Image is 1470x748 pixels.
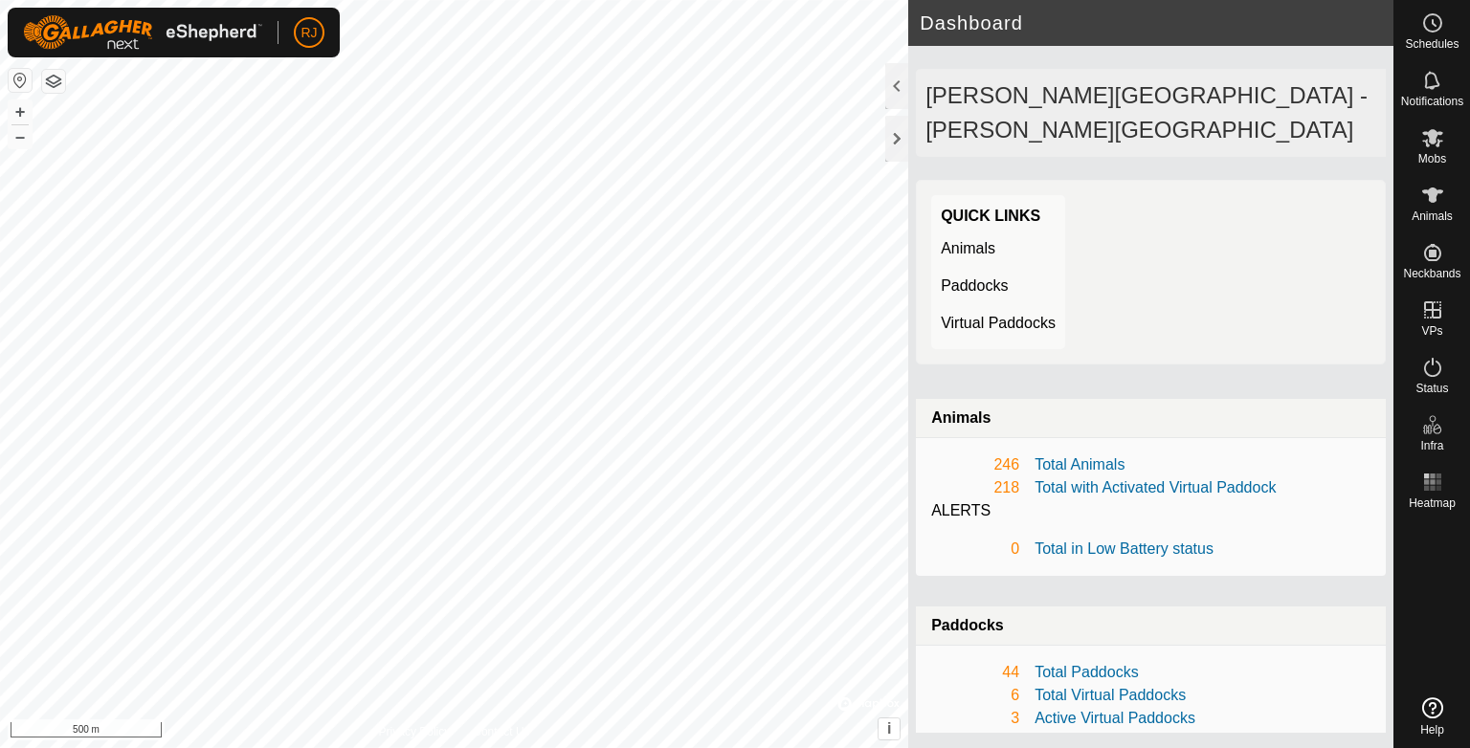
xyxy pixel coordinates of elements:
button: + [9,100,32,123]
a: Total with Activated Virtual Paddock [1035,479,1276,495]
button: Map Layers [42,70,65,93]
a: Total in Low Battery status [1035,540,1214,557]
a: Animals [941,240,995,256]
a: Virtual Paddocks [941,315,1056,331]
span: Help [1420,724,1444,736]
div: ALERTS [931,499,1370,522]
span: RJ [301,23,317,43]
div: [PERSON_NAME][GEOGRAPHIC_DATA] - [PERSON_NAME][GEOGRAPHIC_DATA] [916,69,1386,157]
button: i [879,718,900,739]
a: Paddocks [941,277,1008,294]
a: Help [1394,690,1470,743]
span: Neckbands [1403,268,1460,279]
a: Privacy Policy [379,723,451,740]
a: Contact Us [473,723,529,740]
strong: Paddocks [931,617,1004,633]
img: Gallagher Logo [23,15,262,50]
div: 218 [931,476,1019,499]
h2: Dashboard [920,11,1393,34]
span: Schedules [1405,38,1459,50]
a: Total Virtual Paddocks [1035,687,1186,703]
span: Animals [1412,210,1453,222]
span: Notifications [1401,96,1463,107]
button: Reset Map [9,69,32,92]
div: 0 [931,538,1019,561]
div: 3 [931,707,1019,730]
a: Active Virtual Paddocks [1035,710,1195,726]
span: Heatmap [1409,497,1456,509]
div: 246 [931,453,1019,476]
div: 6 [931,684,1019,707]
a: Total Animals [1035,456,1125,473]
span: Status [1415,383,1448,394]
div: 44 [931,661,1019,684]
span: Infra [1420,440,1443,451]
strong: Quick Links [941,208,1040,224]
strong: Animals [931,409,991,426]
span: Mobs [1418,153,1446,165]
span: i [887,720,891,737]
a: Total Paddocks [1035,664,1139,680]
button: – [9,125,32,148]
span: VPs [1421,325,1442,337]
